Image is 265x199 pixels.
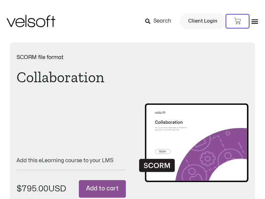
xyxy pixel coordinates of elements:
bdi: 795.00 [17,185,48,193]
img: Velsoft Training Materials [7,15,55,27]
p: Add this eLearning course to your LMS [17,158,126,163]
a: Search [145,16,176,27]
img: Second Product Image [139,91,248,186]
p: SCORM file format [17,55,126,60]
div: Menu Toggle [251,18,258,25]
button: Add to cart [79,180,126,198]
h1: Collaboration [17,70,126,85]
span: Search [153,17,171,26]
a: Client Login [180,13,226,29]
span: $ [17,185,22,193]
span: Client Login [188,17,217,26]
